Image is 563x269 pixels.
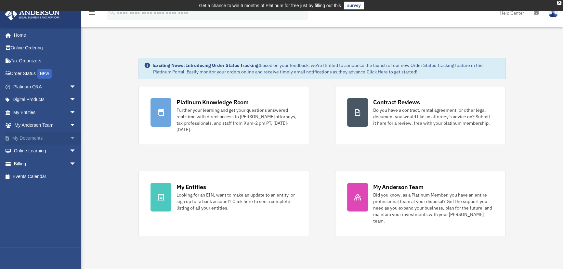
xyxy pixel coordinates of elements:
[70,80,83,94] span: arrow_drop_down
[3,8,62,20] img: Anderson Advisors Platinum Portal
[373,98,420,106] div: Contract Reviews
[153,62,260,68] strong: Exciting News: Introducing Order Status Tracking!
[37,69,52,79] div: NEW
[70,106,83,119] span: arrow_drop_down
[335,86,506,145] a: Contract Reviews Do you have a contract, rental agreement, or other legal document you would like...
[373,183,423,191] div: My Anderson Team
[5,42,86,55] a: Online Ordering
[70,157,83,171] span: arrow_drop_down
[199,2,341,9] div: Get a chance to win 6 months of Platinum for free just by filling out this
[153,62,500,75] div: Based on your feedback, we're thrilled to announce the launch of our new Order Status Tracking fe...
[5,132,86,145] a: My Documentsarrow_drop_down
[70,119,83,132] span: arrow_drop_down
[5,145,86,158] a: Online Learningarrow_drop_down
[344,2,364,9] a: survey
[5,119,86,132] a: My Anderson Teamarrow_drop_down
[177,192,297,211] div: Looking for an EIN, want to make an update to an entity, or sign up for a bank account? Click her...
[367,69,417,75] a: Click Here to get started!
[138,86,309,145] a: Platinum Knowledge Room Further your learning and get your questions answered real-time with dire...
[5,106,86,119] a: My Entitiesarrow_drop_down
[109,9,116,16] i: search
[373,107,494,126] div: Do you have a contract, rental agreement, or other legal document you would like an attorney's ad...
[5,54,86,67] a: Tax Organizers
[138,171,309,236] a: My Entities Looking for an EIN, want to make an update to an entity, or sign up for a bank accoun...
[70,145,83,158] span: arrow_drop_down
[5,170,86,183] a: Events Calendar
[335,171,506,236] a: My Anderson Team Did you know, as a Platinum Member, you have an entire professional team at your...
[5,93,86,106] a: Digital Productsarrow_drop_down
[70,132,83,145] span: arrow_drop_down
[548,8,558,18] img: User Pic
[88,11,96,17] a: menu
[5,29,83,42] a: Home
[5,67,86,81] a: Order StatusNEW
[373,192,494,224] div: Did you know, as a Platinum Member, you have an entire professional team at your disposal? Get th...
[177,98,249,106] div: Platinum Knowledge Room
[88,9,96,17] i: menu
[177,107,297,133] div: Further your learning and get your questions answered real-time with direct access to [PERSON_NAM...
[557,1,561,5] div: close
[5,80,86,93] a: Platinum Q&Aarrow_drop_down
[177,183,206,191] div: My Entities
[70,93,83,107] span: arrow_drop_down
[5,157,86,170] a: Billingarrow_drop_down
